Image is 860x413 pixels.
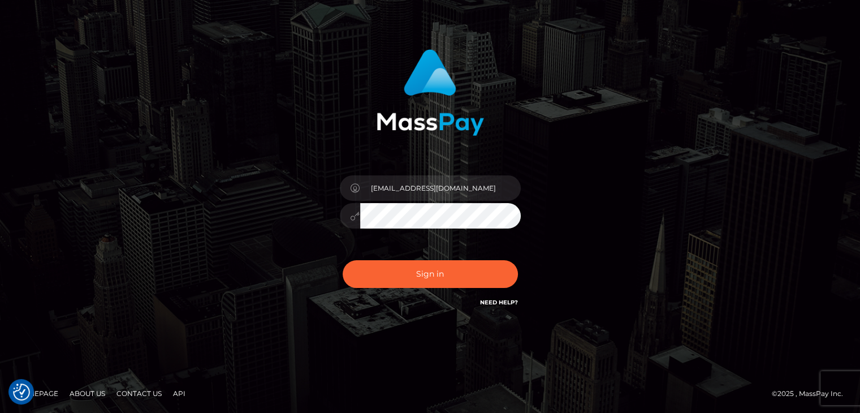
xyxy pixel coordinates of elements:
[168,385,190,402] a: API
[480,299,518,306] a: Need Help?
[377,49,484,136] img: MassPay Login
[13,384,30,401] button: Consent Preferences
[112,385,166,402] a: Contact Us
[65,385,110,402] a: About Us
[343,260,518,288] button: Sign in
[772,388,852,400] div: © 2025 , MassPay Inc.
[360,175,521,201] input: Username...
[13,384,30,401] img: Revisit consent button
[12,385,63,402] a: Homepage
